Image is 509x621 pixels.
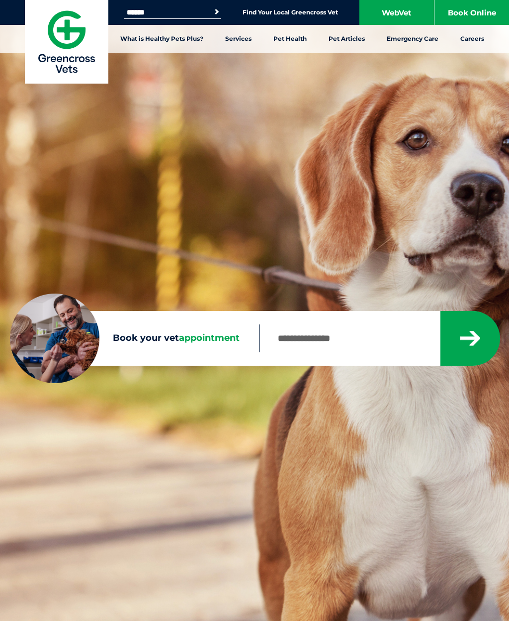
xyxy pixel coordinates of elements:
a: Pet Articles [318,25,376,53]
a: Emergency Care [376,25,449,53]
a: What is Healthy Pets Plus? [109,25,214,53]
button: Search [212,7,222,17]
a: Careers [449,25,495,53]
a: Find Your Local Greencross Vet [243,8,338,16]
a: Pet Health [262,25,318,53]
span: appointment [179,332,240,343]
label: Book your vet [10,333,259,344]
a: Services [214,25,262,53]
